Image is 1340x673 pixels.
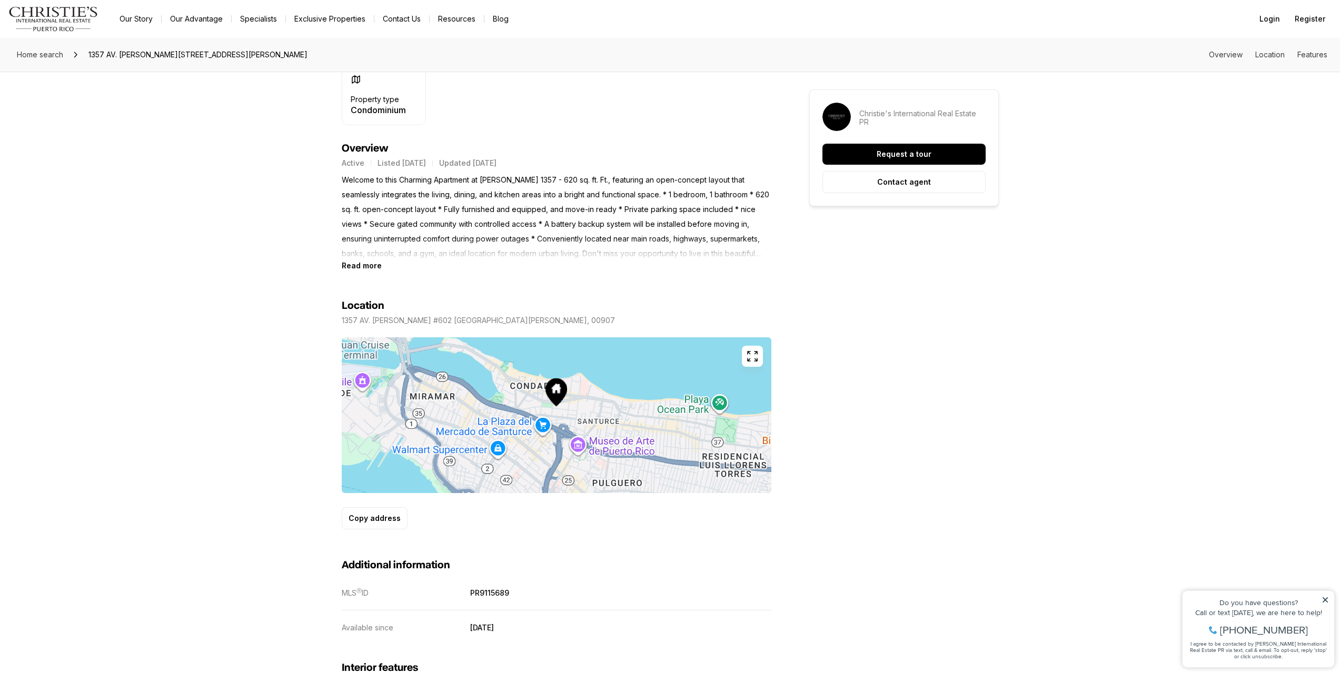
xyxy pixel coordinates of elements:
p: Listed [DATE] [378,159,426,167]
p: Christie's International Real Estate PR [859,109,986,126]
span: 1357 AV. [PERSON_NAME][STREET_ADDRESS][PERSON_NAME] [84,46,312,63]
span: [PHONE_NUMBER] [43,49,131,60]
button: Read more [342,261,382,270]
p: Property type [351,95,399,104]
a: Resources [430,12,484,26]
a: Our Story [111,12,161,26]
a: Exclusive Properties [286,12,374,26]
p: Available since [342,623,393,632]
span: Login [1259,15,1280,23]
span: Home search [17,50,63,59]
p: MLS ID [342,588,369,597]
a: Blog [484,12,517,26]
div: Do you have questions? [11,24,152,31]
p: Contact agent [877,178,931,186]
p: Active [342,159,364,167]
img: Map of 1357 AV. WILSON #602, SAN JUAN PR, 00907 [342,337,771,493]
span: I agree to be contacted by [PERSON_NAME] International Real Estate PR via text, call & email. To ... [13,65,150,85]
p: PR9115689 [470,588,509,597]
p: [DATE] [470,623,494,632]
a: Our Advantage [162,12,231,26]
p: Copy address [349,514,401,523]
button: Copy address [342,507,408,529]
h4: Overview [342,142,771,155]
button: Contact Us [374,12,429,26]
p: 1357 AV. [PERSON_NAME] #602 [GEOGRAPHIC_DATA][PERSON_NAME], 00907 [342,316,615,325]
span: Ⓡ [356,587,362,594]
a: Skip to: Overview [1209,50,1243,59]
nav: Page section menu [1209,51,1327,59]
p: Welcome to this Charming Apartment at [PERSON_NAME] 1357 - 620 sq. ft. Ft., featuring an open-con... [342,173,771,261]
div: Call or text [DATE], we are here to help! [11,34,152,41]
img: logo [8,6,98,32]
button: Login [1253,8,1286,29]
p: Updated [DATE] [439,159,497,167]
a: Specialists [232,12,285,26]
button: Request a tour [822,144,986,165]
span: Register [1295,15,1325,23]
a: Skip to: Features [1297,50,1327,59]
button: Contact agent [822,171,986,193]
a: Skip to: Location [1255,50,1285,59]
a: Home search [13,46,67,63]
h3: Additional information [342,559,771,571]
p: Request a tour [877,150,931,158]
button: Register [1288,8,1332,29]
h4: Location [342,299,384,312]
p: Condominium [351,106,406,114]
